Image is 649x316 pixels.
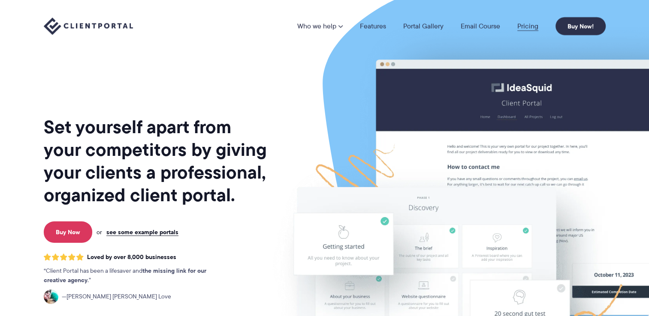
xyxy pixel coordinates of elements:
a: Buy Now [44,221,92,243]
p: Client Portal has been a lifesaver and . [44,266,224,285]
a: Pricing [517,23,538,30]
a: Buy Now! [555,17,606,35]
a: see some example portals [106,228,178,236]
span: [PERSON_NAME] [PERSON_NAME] Love [62,292,171,301]
a: Portal Gallery [403,23,444,30]
a: Features [360,23,386,30]
strong: the missing link for our creative agency [44,266,206,285]
a: Email Course [461,23,500,30]
span: or [97,228,102,236]
span: Loved by over 8,000 businesses [87,253,176,261]
h1: Set yourself apart from your competitors by giving your clients a professional, organized client ... [44,116,269,206]
a: Who we help [297,23,343,30]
